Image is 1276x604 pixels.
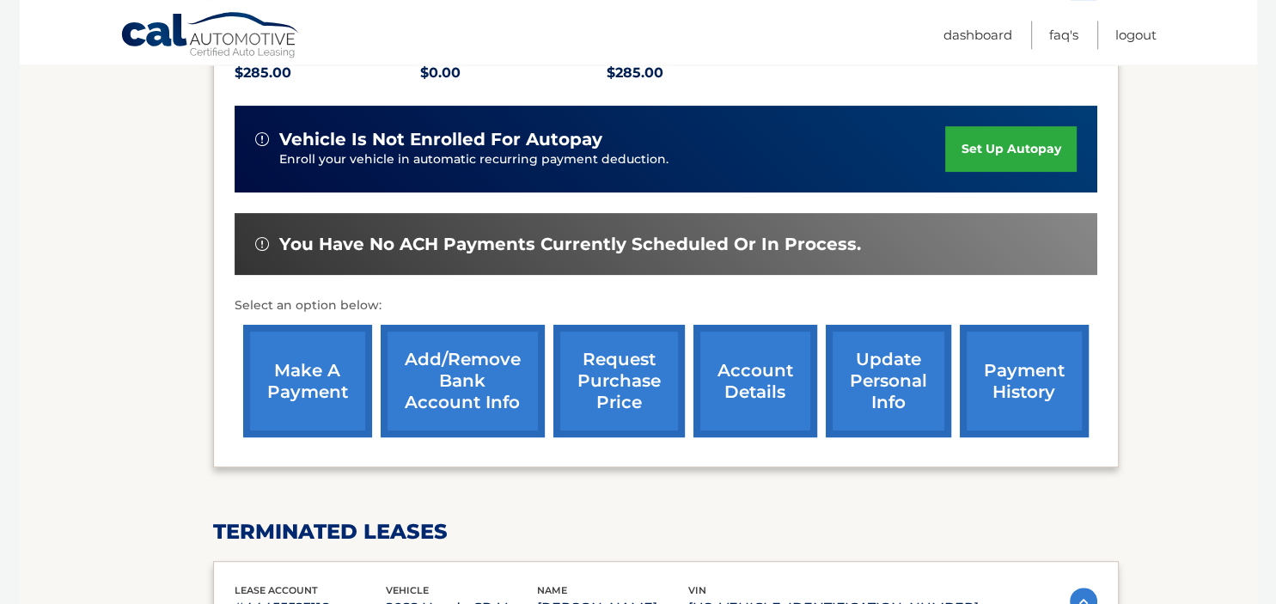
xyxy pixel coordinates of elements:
a: request purchase price [553,325,685,437]
p: $0.00 [420,61,607,85]
p: $285.00 [235,61,421,85]
h2: terminated leases [213,519,1119,545]
p: Select an option below: [235,296,1097,316]
a: Logout [1115,21,1157,49]
a: payment history [960,325,1089,437]
span: You have no ACH payments currently scheduled or in process. [279,234,861,255]
p: Enroll your vehicle in automatic recurring payment deduction. [279,150,946,169]
a: FAQ's [1049,21,1078,49]
span: vin [688,584,706,596]
span: name [537,584,567,596]
span: lease account [235,584,318,596]
a: Dashboard [943,21,1012,49]
a: set up autopay [945,126,1076,172]
img: alert-white.svg [255,132,269,146]
img: alert-white.svg [255,237,269,251]
a: account details [693,325,817,437]
a: make a payment [243,325,372,437]
a: update personal info [826,325,951,437]
a: Cal Automotive [120,11,301,61]
span: vehicle is not enrolled for autopay [279,129,602,150]
p: $285.00 [607,61,793,85]
span: vehicle [386,584,429,596]
a: Add/Remove bank account info [381,325,545,437]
